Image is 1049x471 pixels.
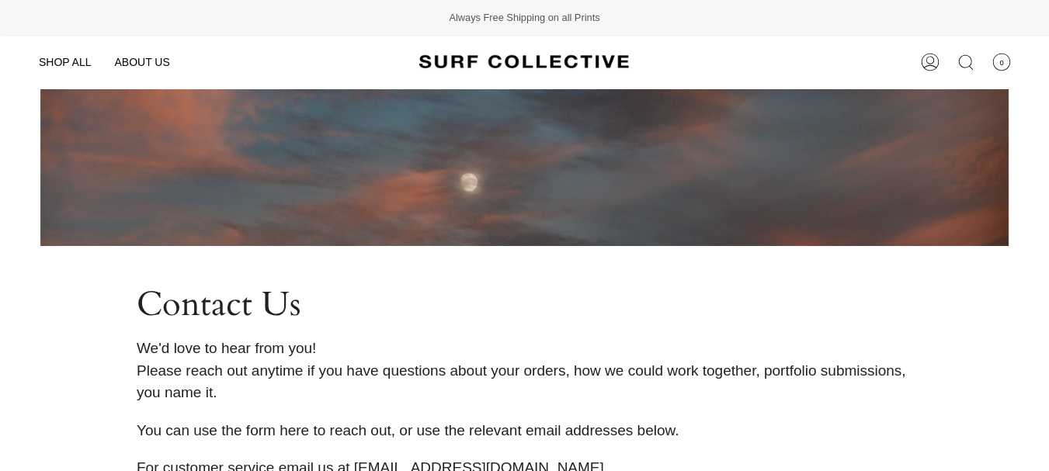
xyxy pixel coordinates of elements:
[984,36,1019,88] a: 0
[137,285,913,325] h2: Contact Us
[102,36,181,88] a: ABOUT US
[27,36,102,88] a: SHOP ALL
[992,53,1011,71] span: 0
[137,340,906,400] span: We'd love to hear from you! Please reach out anytime if you have questions about your orders, how...
[114,56,169,68] span: ABOUT US
[449,12,599,25] span: Always Free Shipping on all Prints
[39,56,91,68] span: SHOP ALL
[137,422,679,438] span: You can use the form here to reach out, or use the relevant email addresses below.
[419,48,629,77] img: Surf Collective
